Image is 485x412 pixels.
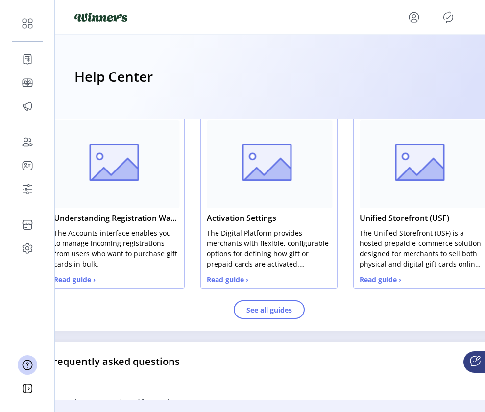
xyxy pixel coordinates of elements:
p: The Accounts interface enables you to manage incoming registrations from users who want to purcha... [54,228,178,269]
p: Frequently asked questions [48,354,180,369]
button: Read guide › [207,274,248,285]
button: menu [406,9,422,25]
p: The Digital Platform provides merchants with flexible, configurable options for defining how gift... [207,228,331,269]
button: Read guide › [360,274,401,285]
p: The Unified Storefront (USF) is a hosted prepaid e-commerce solution designed for merchants to se... [360,228,484,269]
button: Read guide › [54,274,96,285]
button: See all guides [234,300,305,319]
img: logo [74,13,127,22]
h3: Help Center [74,66,153,88]
span: How do I resend a gift card? [48,398,174,408]
span: Unified Storefront (USF) [360,212,484,224]
span: Understanding Registration Warnings [54,212,178,224]
span: Activation Settings [207,212,331,224]
button: Publisher Panel [440,9,456,25]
